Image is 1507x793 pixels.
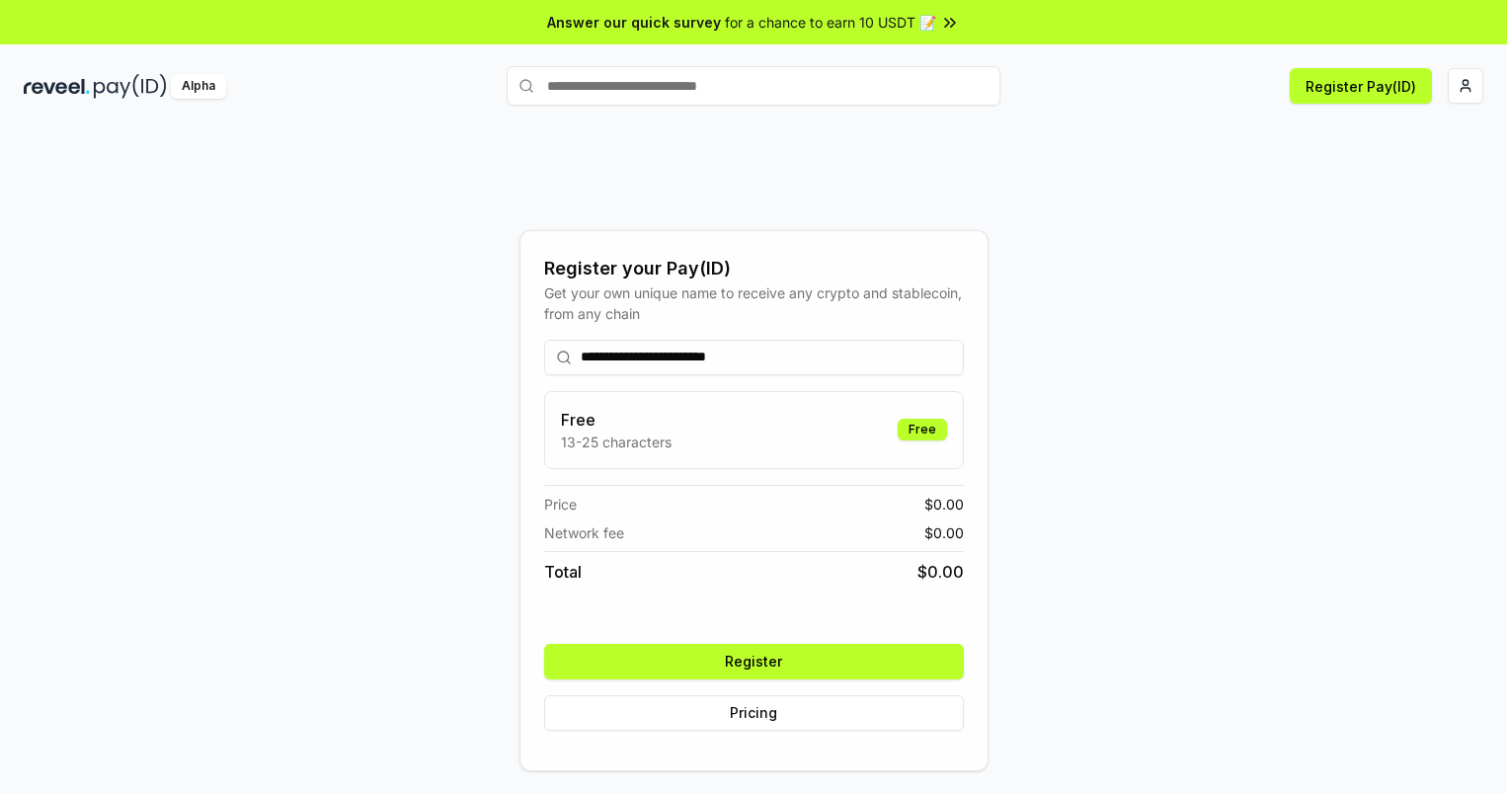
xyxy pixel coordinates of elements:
[725,12,936,33] span: for a chance to earn 10 USDT 📝
[1290,68,1432,104] button: Register Pay(ID)
[924,494,964,515] span: $ 0.00
[544,282,964,324] div: Get your own unique name to receive any crypto and stablecoin, from any chain
[24,74,90,99] img: reveel_dark
[544,695,964,731] button: Pricing
[544,644,964,679] button: Register
[544,560,582,584] span: Total
[544,522,624,543] span: Network fee
[94,74,167,99] img: pay_id
[544,494,577,515] span: Price
[898,419,947,440] div: Free
[171,74,226,99] div: Alpha
[924,522,964,543] span: $ 0.00
[544,255,964,282] div: Register your Pay(ID)
[561,408,672,432] h3: Free
[917,560,964,584] span: $ 0.00
[547,12,721,33] span: Answer our quick survey
[561,432,672,452] p: 13-25 characters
